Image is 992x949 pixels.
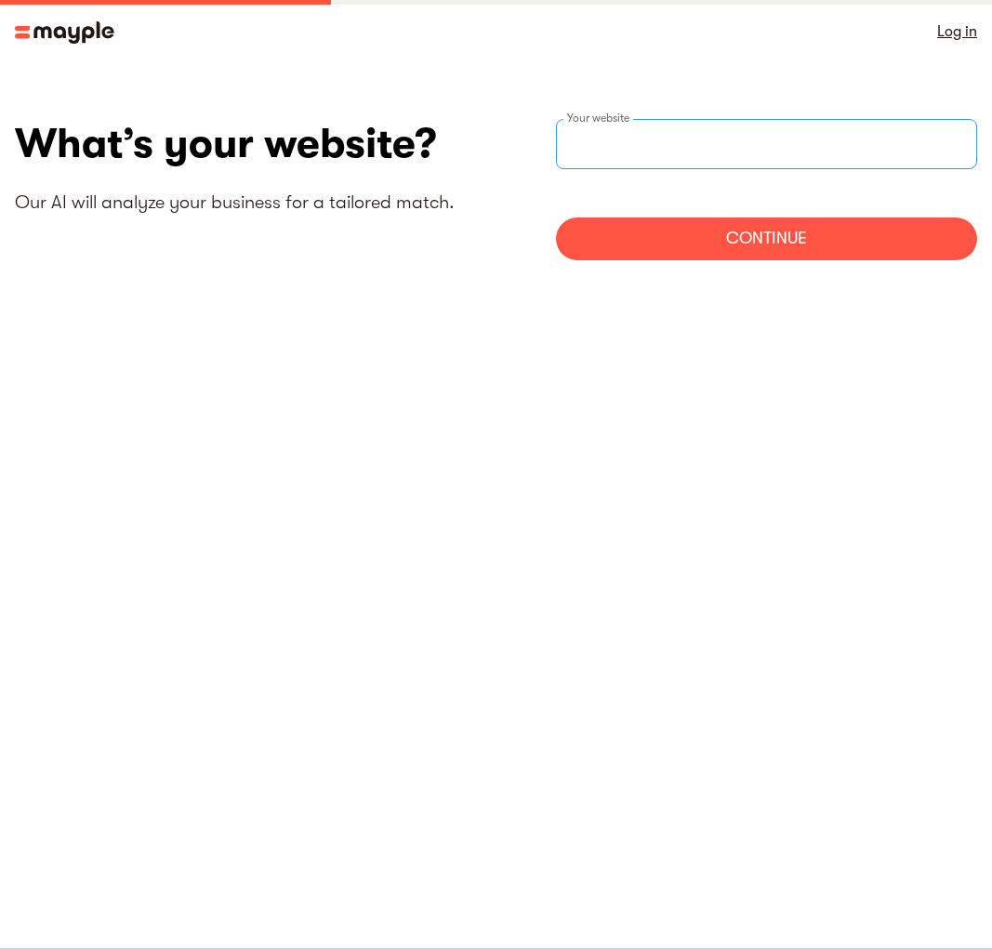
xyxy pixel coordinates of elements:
[563,111,633,125] label: Your website
[15,119,496,168] h1: What’s your website?
[899,860,992,949] iframe: Chat Widget
[937,19,977,45] a: Log in
[556,119,978,260] form: websiteStep
[15,191,496,215] p: Our AI will analyze your business for a tailored match.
